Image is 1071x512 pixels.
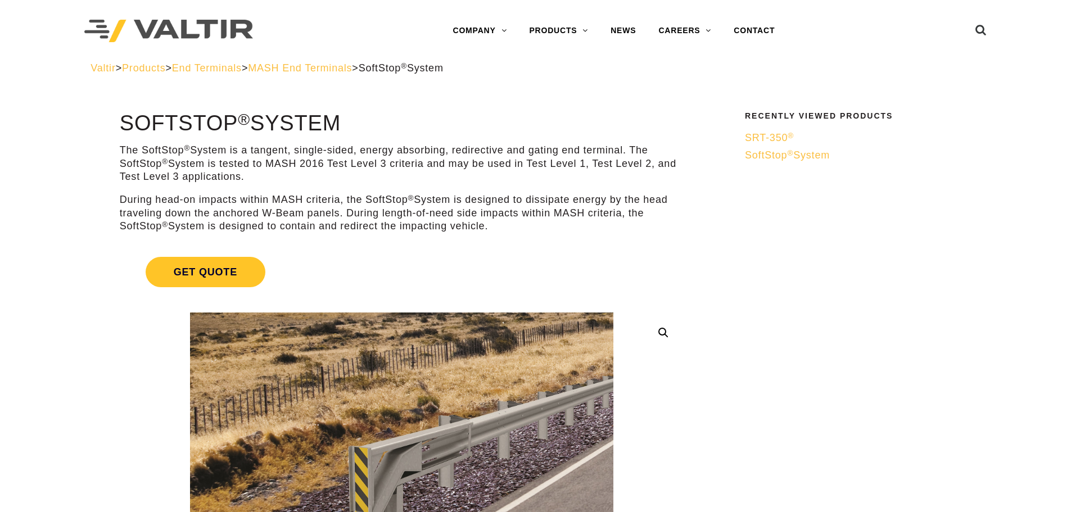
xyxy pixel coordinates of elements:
[120,193,684,233] p: During head-on impacts within MASH criteria, the SoftStop System is designed to dissipate energy ...
[146,257,265,287] span: Get Quote
[647,20,722,42] a: CAREERS
[745,149,973,162] a: SoftStop®System
[788,132,794,140] sup: ®
[722,20,786,42] a: CONTACT
[248,62,352,74] a: MASH End Terminals
[787,149,793,157] sup: ®
[84,20,253,43] img: Valtir
[745,149,830,161] span: SoftStop System
[745,132,973,144] a: SRT-350®
[359,62,444,74] span: SoftStop System
[162,220,168,229] sup: ®
[120,144,684,183] p: The SoftStop System is a tangent, single-sided, energy absorbing, redirective and gating end term...
[184,144,190,152] sup: ®
[441,20,518,42] a: COMPANY
[120,112,684,135] h1: SoftStop System
[91,62,115,74] a: Valtir
[745,132,794,143] span: SRT-350
[91,62,980,75] div: > > > >
[162,157,168,166] sup: ®
[238,110,250,128] sup: ®
[172,62,242,74] a: End Terminals
[122,62,165,74] a: Products
[120,243,684,301] a: Get Quote
[401,62,407,70] sup: ®
[408,194,414,202] sup: ®
[518,20,599,42] a: PRODUCTS
[745,112,973,120] h2: Recently Viewed Products
[599,20,647,42] a: NEWS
